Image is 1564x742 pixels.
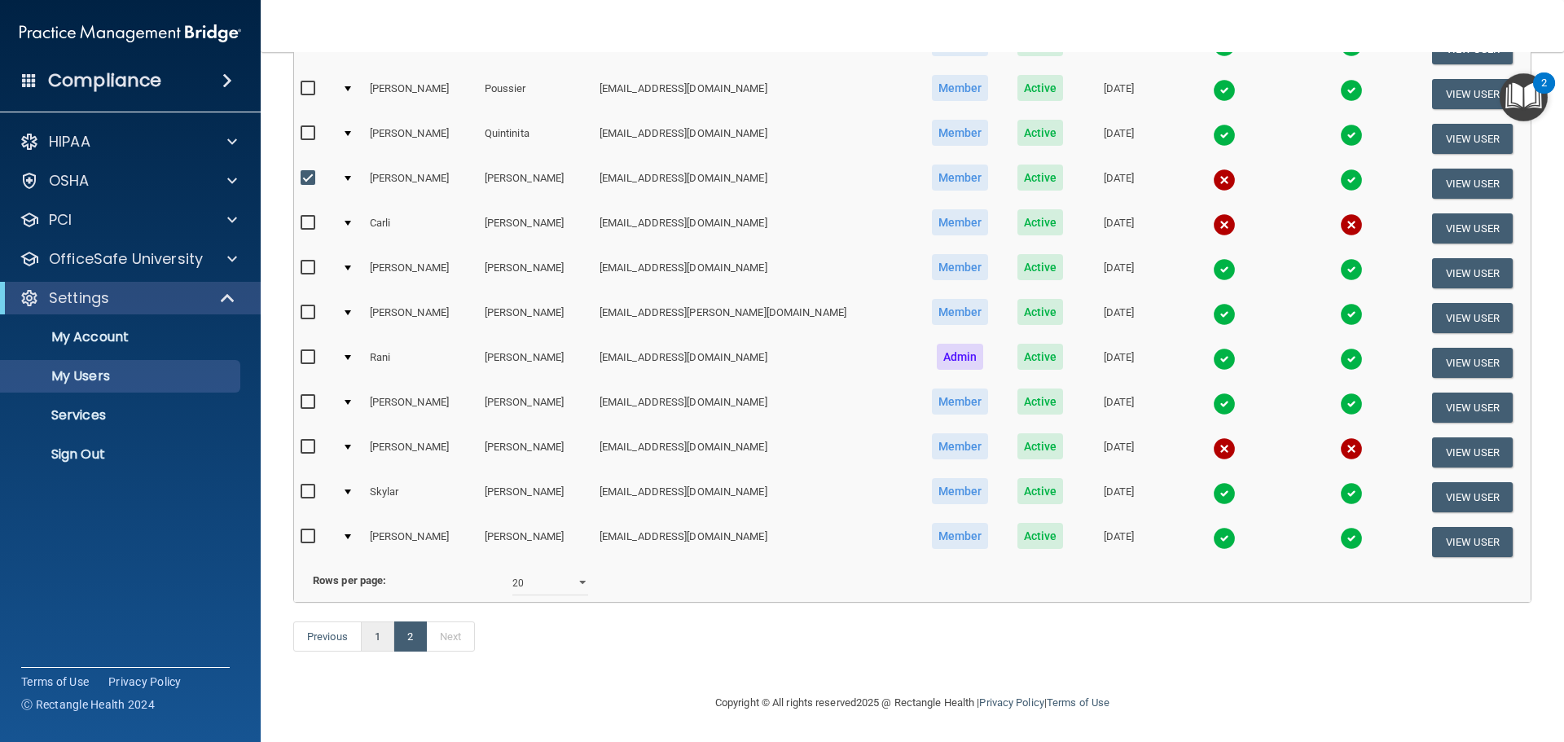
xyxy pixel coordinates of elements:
[49,210,72,230] p: PCI
[979,696,1043,709] a: Privacy Policy
[478,251,593,296] td: [PERSON_NAME]
[1340,169,1363,191] img: tick.e7d51cea.svg
[49,132,90,151] p: HIPAA
[49,171,90,191] p: OSHA
[21,674,89,690] a: Terms of Use
[593,340,916,385] td: [EMAIL_ADDRESS][DOMAIN_NAME]
[1432,527,1513,557] button: View User
[20,17,241,50] img: PMB logo
[21,696,155,713] span: Ⓒ Rectangle Health 2024
[293,621,362,652] a: Previous
[108,674,182,690] a: Privacy Policy
[1047,696,1109,709] a: Terms of Use
[20,210,237,230] a: PCI
[1213,213,1236,236] img: cross.ca9f0e7f.svg
[932,478,989,504] span: Member
[1213,79,1236,102] img: tick.e7d51cea.svg
[1213,393,1236,415] img: tick.e7d51cea.svg
[1340,348,1363,371] img: tick.e7d51cea.svg
[593,72,916,116] td: [EMAIL_ADDRESS][DOMAIN_NAME]
[593,475,916,520] td: [EMAIL_ADDRESS][DOMAIN_NAME]
[1340,482,1363,505] img: tick.e7d51cea.svg
[1432,213,1513,244] button: View User
[593,251,916,296] td: [EMAIL_ADDRESS][DOMAIN_NAME]
[1213,437,1236,460] img: cross.ca9f0e7f.svg
[932,75,989,101] span: Member
[1340,258,1363,281] img: tick.e7d51cea.svg
[593,296,916,340] td: [EMAIL_ADDRESS][PERSON_NAME][DOMAIN_NAME]
[363,430,478,475] td: [PERSON_NAME]
[1340,303,1363,326] img: tick.e7d51cea.svg
[363,475,478,520] td: Skylar
[593,161,916,206] td: [EMAIL_ADDRESS][DOMAIN_NAME]
[49,288,109,308] p: Settings
[11,407,233,424] p: Services
[1340,437,1363,460] img: cross.ca9f0e7f.svg
[478,206,593,251] td: [PERSON_NAME]
[1432,348,1513,378] button: View User
[393,621,427,652] a: 2
[363,72,478,116] td: [PERSON_NAME]
[615,677,1210,729] div: Copyright © All rights reserved 2025 @ Rectangle Health | |
[20,132,237,151] a: HIPAA
[932,523,989,549] span: Member
[11,446,233,463] p: Sign Out
[20,171,237,191] a: OSHA
[593,520,916,564] td: [EMAIL_ADDRESS][DOMAIN_NAME]
[1213,348,1236,371] img: tick.e7d51cea.svg
[593,430,916,475] td: [EMAIL_ADDRESS][DOMAIN_NAME]
[11,329,233,345] p: My Account
[1017,299,1064,325] span: Active
[1077,116,1160,161] td: [DATE]
[363,206,478,251] td: Carli
[363,340,478,385] td: Rani
[593,206,916,251] td: [EMAIL_ADDRESS][DOMAIN_NAME]
[932,165,989,191] span: Member
[363,251,478,296] td: [PERSON_NAME]
[1541,83,1547,104] div: 2
[932,433,989,459] span: Member
[1213,303,1236,326] img: tick.e7d51cea.svg
[1017,165,1064,191] span: Active
[1432,393,1513,423] button: View User
[49,249,203,269] p: OfficeSafe University
[1340,527,1363,550] img: tick.e7d51cea.svg
[478,340,593,385] td: [PERSON_NAME]
[20,249,237,269] a: OfficeSafe University
[1077,251,1160,296] td: [DATE]
[1017,120,1064,146] span: Active
[478,430,593,475] td: [PERSON_NAME]
[361,621,394,652] a: 1
[363,296,478,340] td: [PERSON_NAME]
[1017,75,1064,101] span: Active
[1017,523,1064,549] span: Active
[1432,482,1513,512] button: View User
[1017,389,1064,415] span: Active
[1432,124,1513,154] button: View User
[363,116,478,161] td: [PERSON_NAME]
[1077,520,1160,564] td: [DATE]
[363,520,478,564] td: [PERSON_NAME]
[932,209,989,235] span: Member
[48,69,161,92] h4: Compliance
[478,161,593,206] td: [PERSON_NAME]
[1213,124,1236,147] img: tick.e7d51cea.svg
[478,520,593,564] td: [PERSON_NAME]
[1213,482,1236,505] img: tick.e7d51cea.svg
[1340,213,1363,236] img: cross.ca9f0e7f.svg
[1077,72,1160,116] td: [DATE]
[1077,385,1160,430] td: [DATE]
[363,161,478,206] td: [PERSON_NAME]
[478,475,593,520] td: [PERSON_NAME]
[1077,206,1160,251] td: [DATE]
[1213,169,1236,191] img: cross.ca9f0e7f.svg
[937,344,984,370] span: Admin
[593,116,916,161] td: [EMAIL_ADDRESS][DOMAIN_NAME]
[478,116,593,161] td: Quintinita
[1017,478,1064,504] span: Active
[1077,296,1160,340] td: [DATE]
[1077,475,1160,520] td: [DATE]
[932,299,989,325] span: Member
[1432,79,1513,109] button: View User
[1017,433,1064,459] span: Active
